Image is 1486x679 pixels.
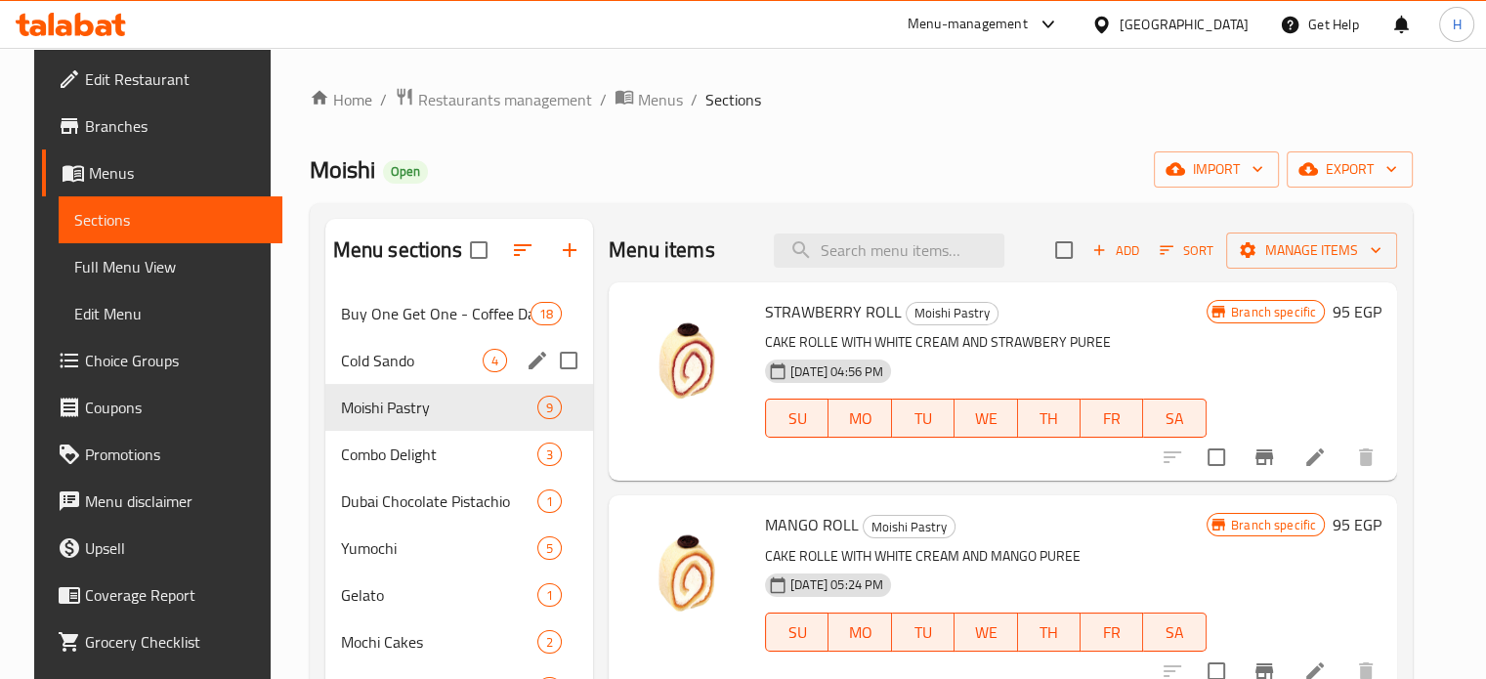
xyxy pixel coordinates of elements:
[42,525,282,572] a: Upsell
[962,404,1009,433] span: WE
[325,431,593,478] div: Combo Delight3
[1084,235,1147,266] button: Add
[310,87,1414,112] nav: breadcrumb
[1242,238,1381,263] span: Manage items
[955,399,1017,438] button: WE
[828,399,891,438] button: MO
[1223,516,1324,534] span: Branch specific
[310,148,375,191] span: Moishi
[765,399,828,438] button: SU
[85,630,267,654] span: Grocery Checklist
[1081,613,1143,652] button: FR
[1333,511,1381,538] h6: 95 EGP
[499,227,546,274] span: Sort sections
[341,302,531,325] span: Buy One Get One - Coffee Day
[59,243,282,290] a: Full Menu View
[900,404,947,433] span: TU
[1196,437,1237,478] span: Select to update
[1151,618,1198,647] span: SA
[1018,399,1081,438] button: TH
[341,536,537,560] span: Yumochi
[325,572,593,618] div: Gelato1
[1342,434,1389,481] button: delete
[380,88,387,111] li: /
[783,362,891,381] span: [DATE] 04:56 PM
[85,443,267,466] span: Promotions
[537,583,562,607] div: items
[624,298,749,423] img: STRAWBERRY ROLL
[1026,404,1073,433] span: TH
[955,613,1017,652] button: WE
[863,515,955,538] div: Moishi Pastry
[85,536,267,560] span: Upsell
[892,399,955,438] button: TU
[341,489,537,513] span: Dubai Chocolate Pistachio
[325,290,593,337] div: Buy One Get One - Coffee Day18
[42,103,282,149] a: Branches
[59,196,282,243] a: Sections
[325,618,593,665] div: Mochi Cakes2
[538,586,561,605] span: 1
[85,114,267,138] span: Branches
[383,163,428,180] span: Open
[42,431,282,478] a: Promotions
[418,88,592,111] span: Restaurants management
[538,633,561,652] span: 2
[962,618,1009,647] span: WE
[523,346,552,375] button: edit
[1026,618,1073,647] span: TH
[1223,303,1324,321] span: Branch specific
[765,544,1207,569] p: CAKE ROLLE WITH WHITE CREAM AND MANGO PUREE
[42,384,282,431] a: Coupons
[341,630,537,654] span: Mochi Cakes
[42,618,282,665] a: Grocery Checklist
[484,352,506,370] span: 4
[531,305,561,323] span: 18
[1120,14,1249,35] div: [GEOGRAPHIC_DATA]
[85,67,267,91] span: Edit Restaurant
[609,235,715,265] h2: Menu items
[615,87,683,112] a: Menus
[624,511,749,636] img: MANGO ROLL
[325,478,593,525] div: Dubai Chocolate Pistachio1
[1018,613,1081,652] button: TH
[1043,230,1084,271] span: Select section
[1147,235,1226,266] span: Sort items
[341,349,483,372] span: Cold Sando
[1160,239,1213,262] span: Sort
[310,88,372,111] a: Home
[483,349,507,372] div: items
[908,13,1028,36] div: Menu-management
[85,489,267,513] span: Menu disclaimer
[1143,613,1206,652] button: SA
[325,337,593,384] div: Cold Sando4edit
[765,613,828,652] button: SU
[774,233,1004,268] input: search
[836,618,883,647] span: MO
[638,88,683,111] span: Menus
[42,149,282,196] a: Menus
[900,618,947,647] span: TU
[1287,151,1413,188] button: export
[458,230,499,271] span: Select all sections
[1241,434,1288,481] button: Branch-specific-item
[765,297,902,326] span: STRAWBERRY ROLL
[42,56,282,103] a: Edit Restaurant
[341,396,537,419] span: Moishi Pastry
[1154,151,1279,188] button: import
[836,404,883,433] span: MO
[538,539,561,558] span: 5
[538,492,561,511] span: 1
[906,302,998,325] div: Moishi Pastry
[537,489,562,513] div: items
[892,613,955,652] button: TU
[42,337,282,384] a: Choice Groups
[600,88,607,111] li: /
[774,618,821,647] span: SU
[85,396,267,419] span: Coupons
[333,235,462,265] h2: Menu sections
